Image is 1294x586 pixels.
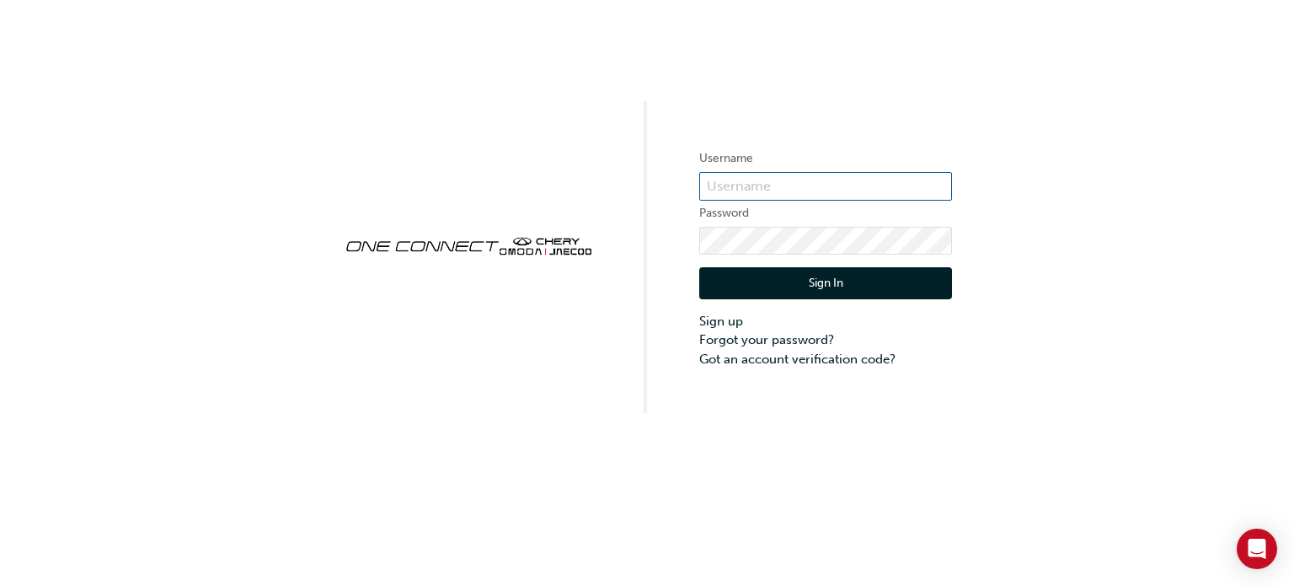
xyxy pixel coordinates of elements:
[342,223,595,266] img: oneconnect
[699,312,952,331] a: Sign up
[699,203,952,223] label: Password
[699,172,952,201] input: Username
[699,350,952,369] a: Got an account verification code?
[699,267,952,299] button: Sign In
[1237,529,1277,569] div: Open Intercom Messenger
[699,331,952,350] a: Forgot your password?
[699,148,952,169] label: Username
